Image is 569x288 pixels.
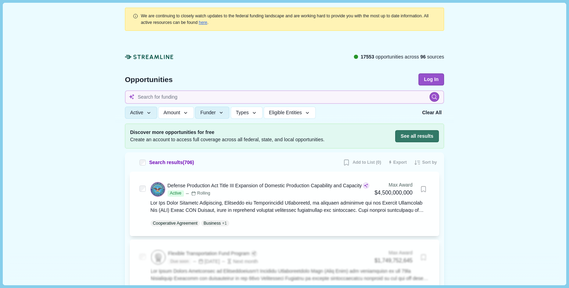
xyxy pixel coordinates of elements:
[386,157,409,168] button: Export results to CSV (250 max)
[204,220,221,226] p: Business
[191,190,210,197] div: Rolling
[151,250,165,264] img: badge.png
[231,107,263,119] button: Types
[375,256,413,265] div: $1,749,752,645
[418,73,444,85] button: Log In
[417,251,430,263] button: Bookmark this grant.
[151,182,165,196] img: DOD.png
[168,182,362,189] div: Defense Production Act Title III Expansion of Domestic Production Capability and Capacity
[195,107,229,119] button: Funder
[149,159,194,166] span: Search results ( 706 )
[221,258,258,265] div: Next month
[192,258,220,265] div: [DATE]
[130,129,324,136] span: Discover more opportunities for free
[125,107,157,119] button: Active
[236,110,249,116] span: Types
[269,110,302,116] span: Eligible Entities
[360,54,374,60] span: 17553
[222,220,227,226] span: + 1
[168,250,249,257] div: Flexible Transportation Fund Program
[264,107,315,119] button: Eligible Entities
[153,220,198,226] p: Cooperative Agreement
[125,76,173,83] span: Opportunities
[199,20,207,25] a: here
[151,181,430,226] a: Defense Production Act Title III Expansion of Domestic Production Capability and CapacityActiveRo...
[200,110,215,116] span: Funder
[130,110,143,116] span: Active
[158,107,194,119] button: Amount
[163,110,180,116] span: Amount
[420,107,444,119] button: Clear All
[417,183,430,195] button: Bookmark this grant.
[340,157,383,168] button: Add to List (0)
[375,181,413,189] div: Max Award
[360,53,444,61] span: opportunities across sources
[395,130,439,142] button: See all results
[130,136,324,143] span: Create an account to access full coverage across all federal, state, and local opportunities.
[168,190,184,197] span: Active
[421,54,426,60] span: 96
[375,249,413,256] div: Max Award
[141,13,436,26] div: .
[411,157,439,168] button: Sort by
[375,189,413,197] div: $4,500,000,000
[141,13,428,25] span: We are continuing to closely watch updates to the federal funding landscape and are working hard ...
[151,199,430,214] div: Lor Ips Dolor Sitametc Adipiscing, Elitseddo eiu Temporincidid Utlaboreetd, ma aliquaen adminimve...
[151,268,430,282] div: Lor Ipsum Dolors Ametconsec ad Elitseddoeiusm't Incididu Utlaboreetdolo Magn (Aliq Enim) adm veni...
[168,259,191,265] span: Due soon
[125,90,444,104] input: Search for funding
